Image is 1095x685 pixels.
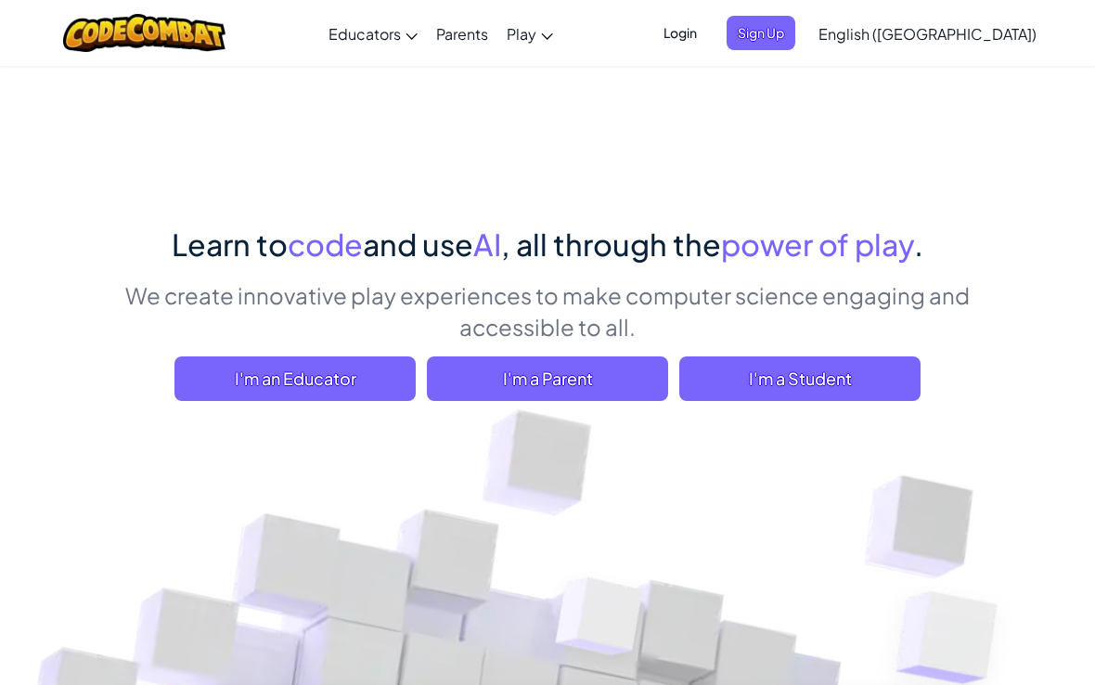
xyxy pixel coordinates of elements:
a: Educators [319,8,427,58]
button: Login [652,16,708,50]
img: CodeCombat logo [63,14,225,52]
a: English ([GEOGRAPHIC_DATA]) [809,8,1046,58]
span: Learn to [172,226,288,263]
button: I'm a Student [679,356,921,401]
span: . [914,226,923,263]
a: Parents [427,8,497,58]
span: English ([GEOGRAPHIC_DATA]) [818,24,1037,44]
button: Sign Up [727,16,795,50]
span: and use [363,226,473,263]
p: We create innovative play experiences to make computer science engaging and accessible to all. [111,279,984,342]
a: I'm an Educator [174,356,416,401]
span: , all through the [501,226,721,263]
span: power of play [721,226,914,263]
span: code [288,226,363,263]
span: Educators [328,24,401,44]
a: I'm a Parent [427,356,668,401]
span: AI [473,226,501,263]
a: Play [497,8,562,58]
span: Play [507,24,536,44]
